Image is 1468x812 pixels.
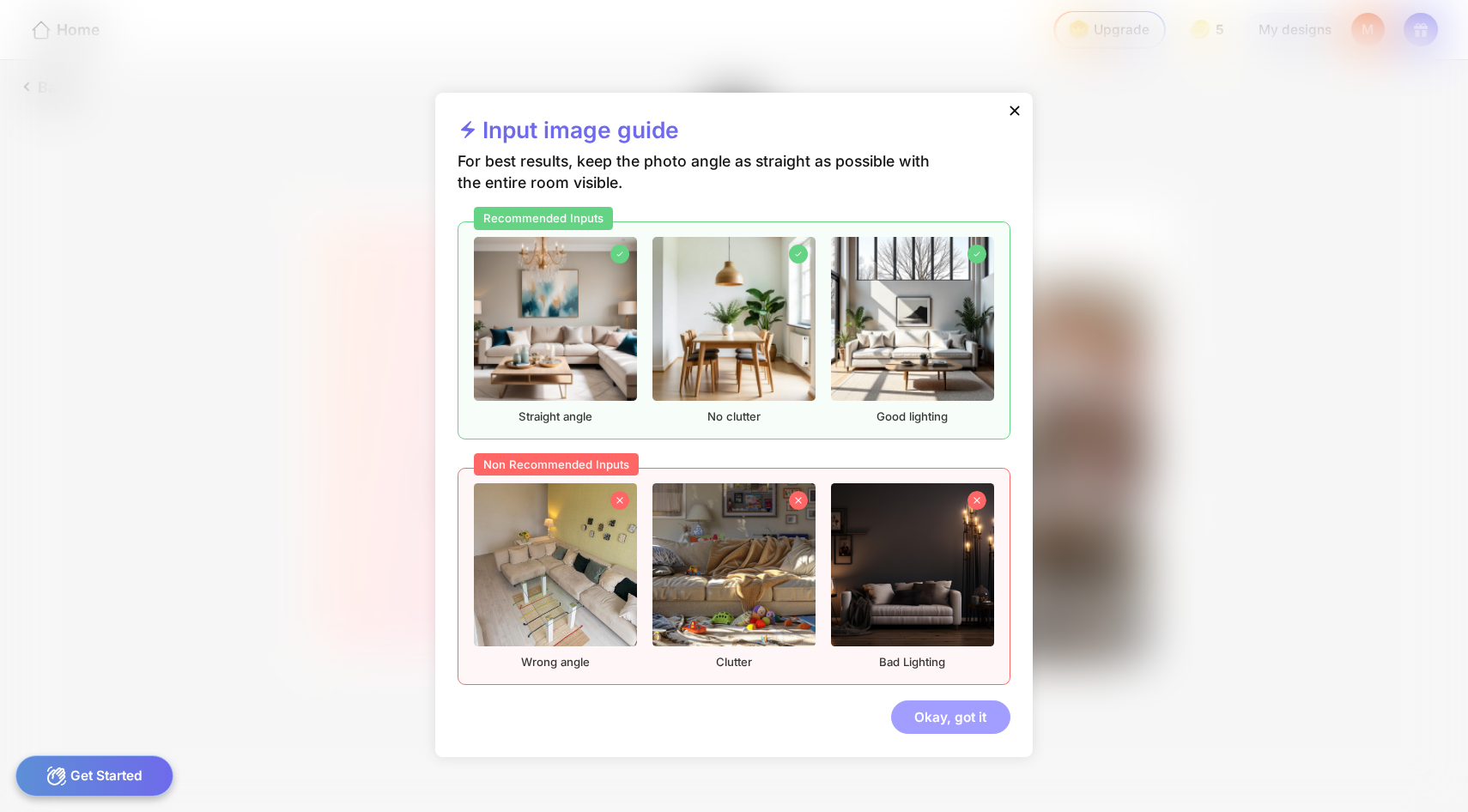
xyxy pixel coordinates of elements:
div: Okay, got it [891,700,1010,735]
div: Non Recommended Inputs [474,453,639,476]
img: recommendedImageFurnished1.png [474,237,637,400]
div: Good lighting [831,237,994,423]
img: nonrecommendedImageFurnished2.png [652,483,816,646]
img: recommendedImageFurnished3.png [831,237,994,400]
img: nonrecommendedImageFurnished1.png [474,483,637,646]
img: recommendedImageFurnished2.png [652,237,816,400]
div: Input image guide [458,116,678,152]
div: Recommended Inputs [474,207,613,230]
div: Get Started [15,755,174,797]
div: No clutter [652,237,816,423]
div: Straight angle [474,237,637,423]
div: Clutter [652,483,816,670]
div: Wrong angle [474,483,637,670]
div: Bad Lighting [831,483,994,670]
div: For best results, keep the photo angle as straight as possible with the entire room visible. [458,151,949,221]
img: nonrecommendedImageFurnished3.png [831,483,994,646]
